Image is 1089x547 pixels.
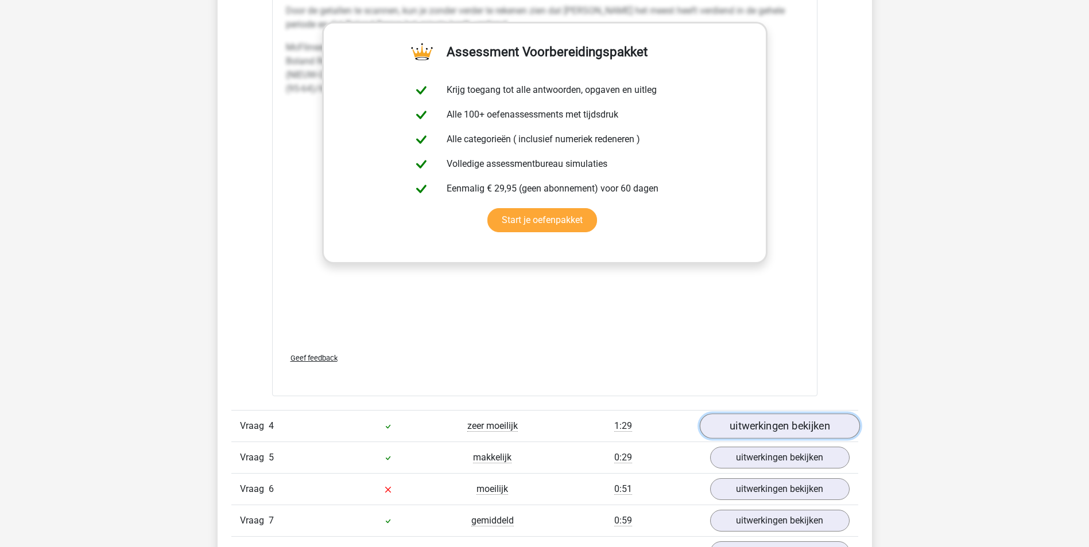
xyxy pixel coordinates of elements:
[476,483,508,495] span: moeilijk
[487,208,597,232] a: Start je oefenpakket
[240,419,269,433] span: Vraag
[240,514,269,528] span: Vraag
[473,452,511,463] span: makkelijk
[467,420,518,432] span: zeer moeilijk
[614,515,632,526] span: 0:59
[614,420,632,432] span: 1:29
[269,515,274,526] span: 7
[269,420,274,431] span: 4
[290,354,338,362] span: Geef feedback
[240,451,269,464] span: Vraag
[286,41,804,96] p: McFlinsey: 30+31+34=95 Boland Rerger: 21+21+22 = 64 (NIEUW-OUD)/OUD geeft: (95-64)/64=48%
[614,483,632,495] span: 0:51
[269,483,274,494] span: 6
[269,452,274,463] span: 5
[710,510,850,532] a: uitwerkingen bekijken
[471,515,514,526] span: gemiddeld
[614,452,632,463] span: 0:29
[699,413,859,439] a: uitwerkingen bekijken
[710,447,850,468] a: uitwerkingen bekijken
[240,482,269,496] span: Vraag
[710,478,850,500] a: uitwerkingen bekijken
[286,4,804,32] p: Door de getallen te scannen, kun je zonder verder te rekenen zien dat [PERSON_NAME] het meest hee...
